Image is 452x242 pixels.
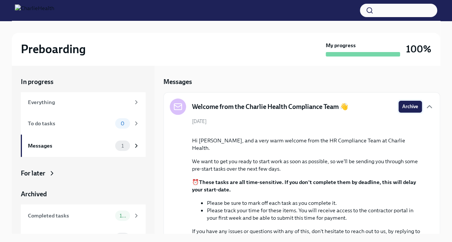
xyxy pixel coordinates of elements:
[21,135,146,157] a: Messages1
[192,118,207,125] span: [DATE]
[116,121,129,126] span: 0
[21,169,146,178] a: For later
[21,190,146,199] a: Archived
[28,119,112,128] div: To do tasks
[207,207,422,222] li: Please track your time for these items. You will receive access to the contractor portal in your ...
[402,103,418,110] span: Archive
[192,178,422,193] p: ⏰
[21,204,146,227] a: Completed tasks10
[399,101,422,113] button: Archive
[15,4,54,16] img: CharlieHealth
[192,158,422,172] p: We want to get you ready to start work as soon as possible, so we'll be sending you through some ...
[21,77,146,86] a: In progress
[192,102,348,111] h5: Welcome from the Charlie Health Compliance Team 👋
[192,179,416,193] strong: These tasks are all time-sensitive. If you don't complete them by deadline, this will delay your ...
[28,98,130,106] div: Everything
[28,142,112,150] div: Messages
[326,42,356,49] strong: My progress
[21,92,146,112] a: Everything
[192,137,422,152] p: Hi [PERSON_NAME], and a very warm welcome from the HR Compliance Team at Charlie Health.
[207,199,422,207] li: Please be sure to mark off each task as you complete it.
[21,169,45,178] div: For later
[406,42,431,56] h3: 100%
[115,213,130,219] span: 10
[28,212,112,220] div: Completed tasks
[163,77,192,86] h5: Messages
[21,42,86,57] h2: Preboarding
[117,143,128,149] span: 1
[21,112,146,135] a: To do tasks0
